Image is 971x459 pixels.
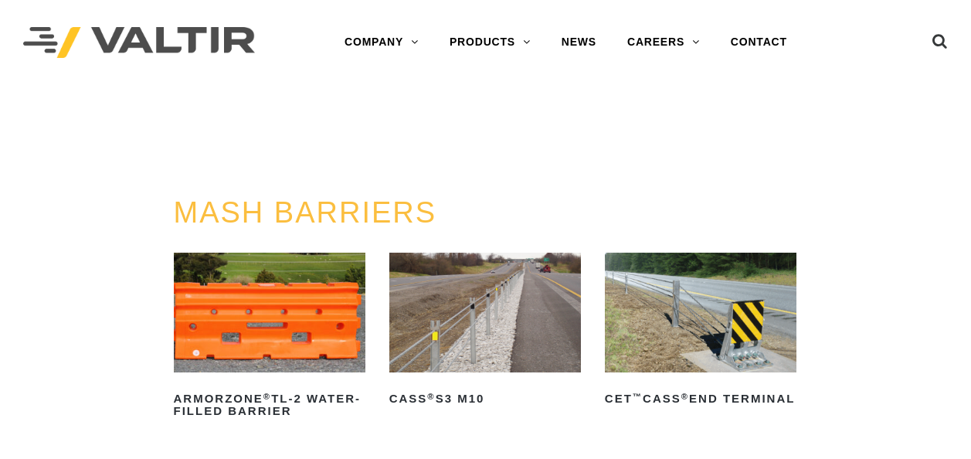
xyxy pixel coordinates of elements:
sup: ® [681,392,689,401]
a: ArmorZone®TL-2 Water-Filled Barrier [174,253,365,423]
img: Valtir [23,27,255,59]
sup: ™ [633,392,643,401]
h2: CET CASS End Terminal [605,386,796,411]
a: MASH BARRIERS [174,196,437,229]
a: NEWS [546,27,612,58]
sup: ® [263,392,271,401]
a: PRODUCTS [434,27,546,58]
a: COMPANY [329,27,434,58]
a: CET™CASS®End Terminal [605,253,796,411]
h2: CASS S3 M10 [389,386,581,411]
a: CAREERS [612,27,715,58]
sup: ® [427,392,435,401]
h2: ArmorZone TL-2 Water-Filled Barrier [174,386,365,423]
a: CONTACT [715,27,803,58]
a: CASS®S3 M10 [389,253,581,411]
